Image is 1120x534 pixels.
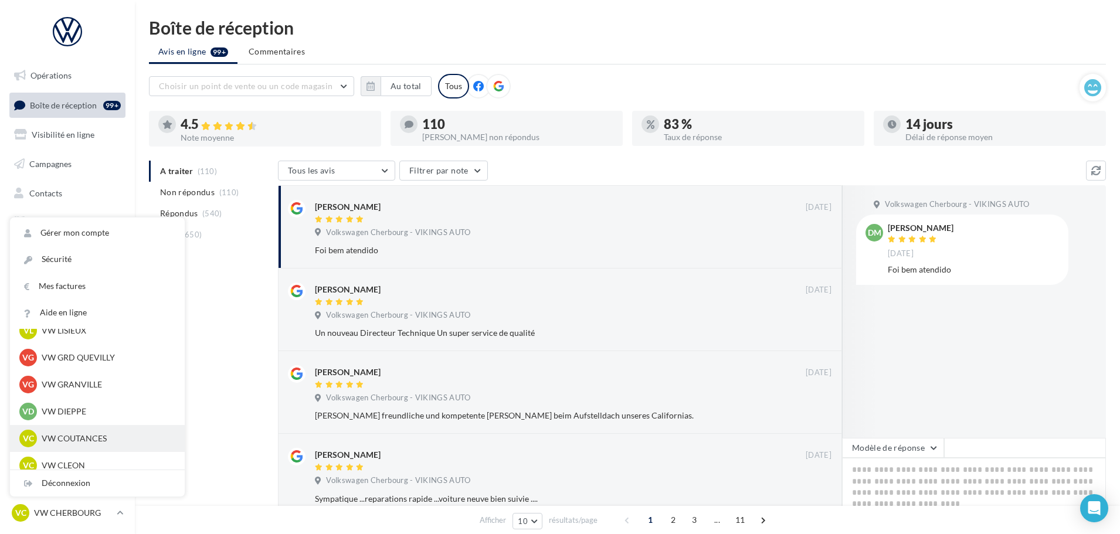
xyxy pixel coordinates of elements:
span: [DATE] [806,368,831,378]
a: Calendrier [7,239,128,264]
span: [DATE] [806,450,831,461]
div: [PERSON_NAME] [888,224,953,232]
span: Non répondus [160,186,215,198]
button: Filtrer par note [399,161,488,181]
span: 11 [731,511,750,529]
span: Contacts [29,188,62,198]
button: Modèle de réponse [842,438,944,458]
span: résultats/page [549,515,598,526]
div: [PERSON_NAME] [315,201,381,213]
span: Afficher [480,515,506,526]
a: Médiathèque [7,210,128,234]
span: Campagnes [29,159,72,169]
p: VW LISIEUX [42,325,171,336]
p: VW CLEON [42,460,171,471]
div: Boîte de réception [149,19,1106,36]
span: [DATE] [806,285,831,295]
span: VG [22,352,34,363]
p: VW CHERBOURG [34,507,112,519]
span: (650) [182,230,202,239]
div: Déconnexion [10,470,185,496]
div: Open Intercom Messenger [1080,494,1108,522]
span: ... [708,511,727,529]
span: Volkswagen Cherbourg - VIKINGS AUTO [885,199,1029,210]
div: [PERSON_NAME] [315,449,381,461]
span: 1 [641,511,660,529]
button: Choisir un point de vente ou un code magasin [149,76,354,96]
span: 10 [518,516,528,526]
button: Tous les avis [278,161,395,181]
div: 14 jours [905,118,1097,131]
div: Un nouveau Directeur Technique Un super service de qualité [315,327,755,339]
div: Tous [438,74,469,98]
div: 83 % [664,118,855,131]
p: VW COUTANCES [42,433,171,444]
span: DM [868,227,881,239]
a: Campagnes DataOnDemand [7,307,128,342]
div: 99+ [103,101,121,110]
span: Boîte de réception [30,100,97,110]
div: Foi bem atendido [888,264,1059,275]
div: 4.5 [181,118,372,131]
span: [DATE] [888,249,914,259]
button: Au total [361,76,432,96]
span: VD [22,406,34,417]
span: 3 [685,511,704,529]
a: Aide en ligne [10,300,185,326]
a: VC VW CHERBOURG [9,502,125,524]
p: VW GRANVILLE [42,379,171,390]
a: Boîte de réception99+ [7,93,128,118]
span: VC [23,460,34,471]
div: [PERSON_NAME] freundliche und kompetente [PERSON_NAME] beim Aufstelldach unseres Californias. [315,410,755,421]
button: 10 [513,513,542,529]
a: Gérer mon compte [10,220,185,246]
a: Opérations [7,63,128,88]
span: VC [15,507,26,519]
span: [DATE] [806,202,831,213]
a: Mes factures [10,273,185,300]
a: Sécurité [10,246,185,273]
span: VG [22,379,34,390]
span: Visibilité en ligne [32,130,94,140]
div: Note moyenne [181,134,372,142]
span: Répondus [160,208,198,219]
p: VW GRD QUEVILLY [42,352,171,363]
a: Contacts [7,181,128,206]
div: Taux de réponse [664,133,855,141]
p: VW DIEPPE [42,406,171,417]
div: [PERSON_NAME] [315,284,381,295]
span: Choisir un point de vente ou un code magasin [159,81,332,91]
div: 110 [422,118,613,131]
span: Commentaires [249,46,305,57]
a: Visibilité en ligne [7,123,128,147]
span: (540) [202,209,222,218]
a: PLV et print personnalisable [7,268,128,303]
span: 2 [664,511,683,529]
div: Délai de réponse moyen [905,133,1097,141]
span: VL [23,325,33,336]
span: Opérations [30,70,72,80]
div: [PERSON_NAME] non répondus [422,133,613,141]
span: Volkswagen Cherbourg - VIKINGS AUTO [326,475,470,486]
div: Sympatique ...reparations rapide ...voiture neuve bien suivie .... [315,493,755,505]
span: Volkswagen Cherbourg - VIKINGS AUTO [326,227,470,238]
button: Au total [381,76,432,96]
span: VC [23,433,34,444]
span: Volkswagen Cherbourg - VIKINGS AUTO [326,393,470,403]
a: Campagnes [7,152,128,176]
div: Foi bem atendido [315,244,755,256]
div: [PERSON_NAME] [315,366,381,378]
span: (110) [219,188,239,197]
span: Volkswagen Cherbourg - VIKINGS AUTO [326,310,470,321]
span: Tous les avis [288,165,335,175]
